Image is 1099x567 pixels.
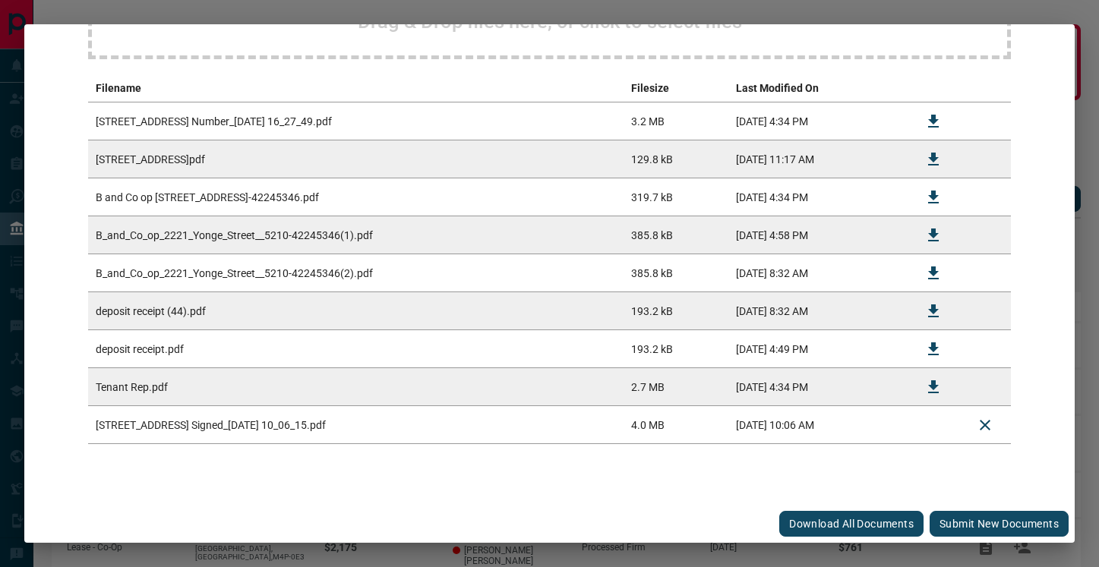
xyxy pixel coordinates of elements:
[915,293,952,329] button: Download
[967,407,1003,443] button: Delete
[624,406,728,444] td: 4.0 MB
[915,217,952,254] button: Download
[88,406,624,444] td: [STREET_ADDRESS] Signed_[DATE] 10_06_15.pdf
[624,368,728,406] td: 2.7 MB
[728,368,908,406] td: [DATE] 4:34 PM
[915,103,952,140] button: Download
[88,216,624,254] td: B_and_Co_op_2221_Yonge_Street__5210-42245346(1).pdf
[728,102,908,140] td: [DATE] 4:34 PM
[930,511,1069,537] button: Submit new documents
[624,140,728,178] td: 129.8 kB
[88,74,624,102] th: Filename
[915,369,952,405] button: Download
[88,102,624,140] td: [STREET_ADDRESS] Number_[DATE] 16_27_49.pdf
[915,141,952,178] button: Download
[915,331,952,367] button: Download
[728,330,908,368] td: [DATE] 4:49 PM
[728,216,908,254] td: [DATE] 4:58 PM
[624,330,728,368] td: 193.2 kB
[728,254,908,292] td: [DATE] 8:32 AM
[915,255,952,291] button: Download
[908,74,959,102] th: download action column
[624,74,728,102] th: Filesize
[88,254,624,292] td: B_and_Co_op_2221_Yonge_Street__5210-42245346(2).pdf
[624,102,728,140] td: 3.2 MB
[88,140,624,178] td: [STREET_ADDRESS]pdf
[959,74,1011,102] th: delete file action column
[728,178,908,216] td: [DATE] 4:34 PM
[728,140,908,178] td: [DATE] 11:17 AM
[728,74,908,102] th: Last Modified On
[779,511,924,537] button: Download All Documents
[88,368,624,406] td: Tenant Rep.pdf
[915,179,952,216] button: Download
[728,406,908,444] td: [DATE] 10:06 AM
[88,330,624,368] td: deposit receipt.pdf
[624,292,728,330] td: 193.2 kB
[624,254,728,292] td: 385.8 kB
[624,178,728,216] td: 319.7 kB
[624,216,728,254] td: 385.8 kB
[88,292,624,330] td: deposit receipt (44).pdf
[728,292,908,330] td: [DATE] 8:32 AM
[88,178,624,216] td: B and Co op [STREET_ADDRESS]-42245346.pdf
